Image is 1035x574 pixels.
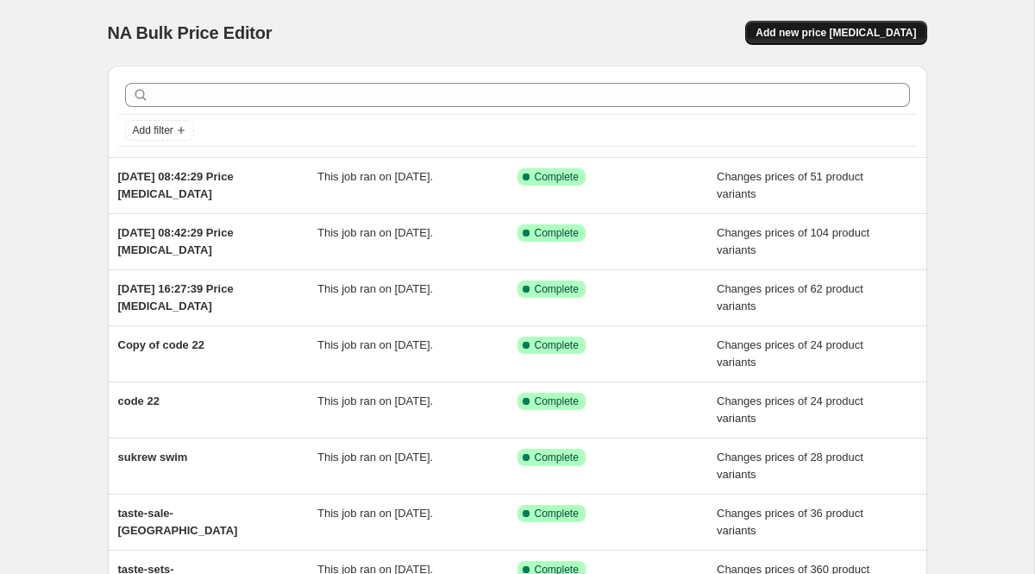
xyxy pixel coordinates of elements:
button: Add filter [125,120,194,141]
span: This job ran on [DATE]. [317,507,433,520]
span: Complete [535,170,579,184]
span: Complete [535,338,579,352]
span: code 22 [118,394,160,407]
span: This job ran on [DATE]. [317,226,433,239]
span: NA Bulk Price Editor [108,23,273,42]
span: taste-sale-[GEOGRAPHIC_DATA] [118,507,238,537]
span: Complete [535,507,579,520]
span: [DATE] 08:42:29 Price [MEDICAL_DATA] [118,170,234,200]
button: Add new price [MEDICAL_DATA] [745,21,926,45]
span: Changes prices of 36 product variants [717,507,863,537]
span: This job ran on [DATE]. [317,338,433,351]
span: Copy of code 22 [118,338,204,351]
span: Add filter [133,123,173,137]
span: Complete [535,394,579,408]
span: This job ran on [DATE]. [317,170,433,183]
span: Add new price [MEDICAL_DATA] [756,26,916,40]
span: Changes prices of 62 product variants [717,282,863,312]
span: Changes prices of 24 product variants [717,394,863,425]
span: This job ran on [DATE]. [317,394,433,407]
span: Changes prices of 24 product variants [717,338,863,369]
span: Changes prices of 104 product variants [717,226,869,256]
span: [DATE] 08:42:29 Price [MEDICAL_DATA] [118,226,234,256]
span: Changes prices of 28 product variants [717,451,863,481]
span: Complete [535,451,579,464]
span: [DATE] 16:27:39 Price [MEDICAL_DATA] [118,282,234,312]
span: This job ran on [DATE]. [317,451,433,464]
span: This job ran on [DATE]. [317,282,433,295]
span: Complete [535,226,579,240]
span: Complete [535,282,579,296]
span: sukrew swim [118,451,188,464]
span: Changes prices of 51 product variants [717,170,863,200]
